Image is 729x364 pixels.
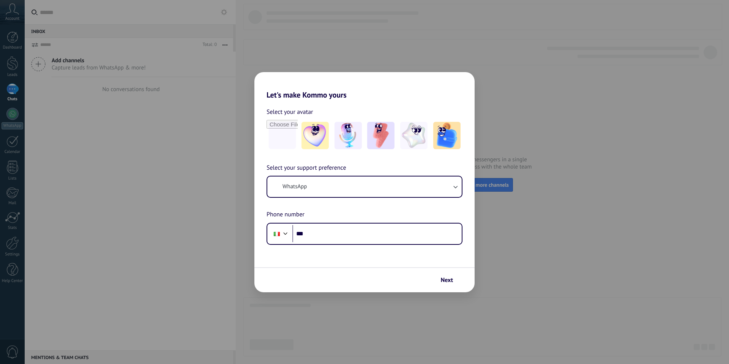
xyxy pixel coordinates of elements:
[270,226,284,242] div: Italy: + 39
[267,176,462,197] button: WhatsApp
[433,122,461,149] img: -5.jpeg
[282,183,307,191] span: WhatsApp
[301,122,329,149] img: -1.jpeg
[267,163,346,173] span: Select your support preference
[335,122,362,149] img: -2.jpeg
[441,277,453,283] span: Next
[367,122,394,149] img: -3.jpeg
[437,274,463,287] button: Next
[267,107,313,117] span: Select your avatar
[400,122,428,149] img: -4.jpeg
[254,72,475,99] h2: Let's make Kommo yours
[267,210,305,220] span: Phone number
